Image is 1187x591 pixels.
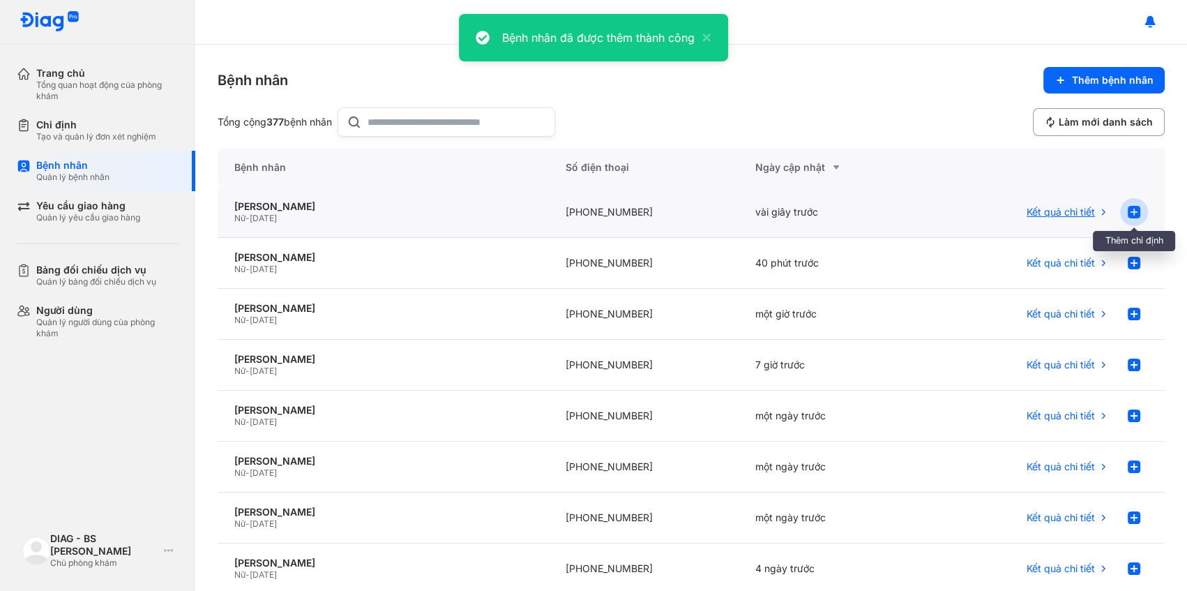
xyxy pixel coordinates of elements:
button: close [695,29,711,46]
div: Yêu cầu giao hàng [36,200,140,212]
div: 40 phút trước [739,238,928,289]
span: Kết quả chi tiết [1027,511,1095,524]
div: Tổng cộng bệnh nhân [218,116,332,128]
span: - [245,264,250,274]
span: Nữ [234,467,245,478]
div: một ngày trước [739,493,928,544]
span: Kết quả chi tiết [1027,562,1095,575]
div: Bệnh nhân đã được thêm thành công [502,29,695,46]
span: [DATE] [250,417,277,427]
div: [PERSON_NAME] [234,557,532,569]
span: Kết quả chi tiết [1027,461,1095,473]
div: Số điện thoại [549,148,739,187]
div: Quản lý bảng đối chiếu dịch vụ [36,276,156,287]
span: [DATE] [250,569,277,580]
div: Quản lý yêu cầu giao hàng [36,212,140,223]
div: một giờ trước [739,289,928,340]
div: một ngày trước [739,442,928,493]
div: [PERSON_NAME] [234,455,532,467]
div: Người dùng [36,304,179,317]
div: [PERSON_NAME] [234,251,532,264]
div: Tạo và quản lý đơn xét nghiệm [36,131,156,142]
div: [PERSON_NAME] [234,353,532,366]
div: Bảng đối chiếu dịch vụ [36,264,156,276]
span: - [245,518,250,529]
span: Nữ [234,264,245,274]
img: logo [22,537,50,564]
span: - [245,569,250,580]
div: Bệnh nhân [218,70,288,90]
div: Bệnh nhân [36,159,109,172]
span: - [245,366,250,376]
div: [PHONE_NUMBER] [549,238,739,289]
div: [PHONE_NUMBER] [549,340,739,391]
span: [DATE] [250,213,277,223]
div: vài giây trước [739,187,928,238]
div: [PHONE_NUMBER] [549,289,739,340]
span: - [245,213,250,223]
span: [DATE] [250,264,277,274]
div: [PHONE_NUMBER] [549,493,739,544]
div: [PERSON_NAME] [234,506,532,518]
span: [DATE] [250,518,277,529]
div: DIAG - BS [PERSON_NAME] [50,532,158,558]
div: Quản lý bệnh nhân [36,172,109,183]
span: [DATE] [250,467,277,478]
span: Thêm bệnh nhân [1072,74,1154,87]
span: Kết quả chi tiết [1027,359,1095,371]
button: Thêm bệnh nhân [1043,67,1165,93]
span: - [245,467,250,478]
span: Nữ [234,417,245,427]
span: - [245,315,250,325]
div: Quản lý người dùng của phòng khám [36,317,179,339]
span: Làm mới danh sách [1059,116,1153,128]
div: [PHONE_NUMBER] [549,391,739,442]
span: Nữ [234,569,245,580]
div: [PERSON_NAME] [234,404,532,417]
span: Kết quả chi tiết [1027,257,1095,269]
div: 7 giờ trước [739,340,928,391]
div: một ngày trước [739,391,928,442]
div: [PERSON_NAME] [234,200,532,213]
img: logo [20,11,80,33]
div: Chỉ định [36,119,156,131]
button: Làm mới danh sách [1033,108,1165,136]
div: Bệnh nhân [218,148,549,187]
div: Chủ phòng khám [50,558,158,569]
span: Kết quả chi tiết [1027,410,1095,422]
div: [PHONE_NUMBER] [549,442,739,493]
div: Tổng quan hoạt động của phòng khám [36,80,179,102]
div: [PERSON_NAME] [234,302,532,315]
div: Trang chủ [36,67,179,80]
span: - [245,417,250,427]
span: Nữ [234,518,245,529]
span: Kết quả chi tiết [1027,206,1095,218]
span: Nữ [234,213,245,223]
div: [PHONE_NUMBER] [549,187,739,238]
span: [DATE] [250,315,277,325]
span: Nữ [234,315,245,325]
span: 377 [266,116,284,128]
span: Kết quả chi tiết [1027,308,1095,320]
span: Nữ [234,366,245,376]
span: [DATE] [250,366,277,376]
div: Ngày cập nhật [755,159,912,176]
